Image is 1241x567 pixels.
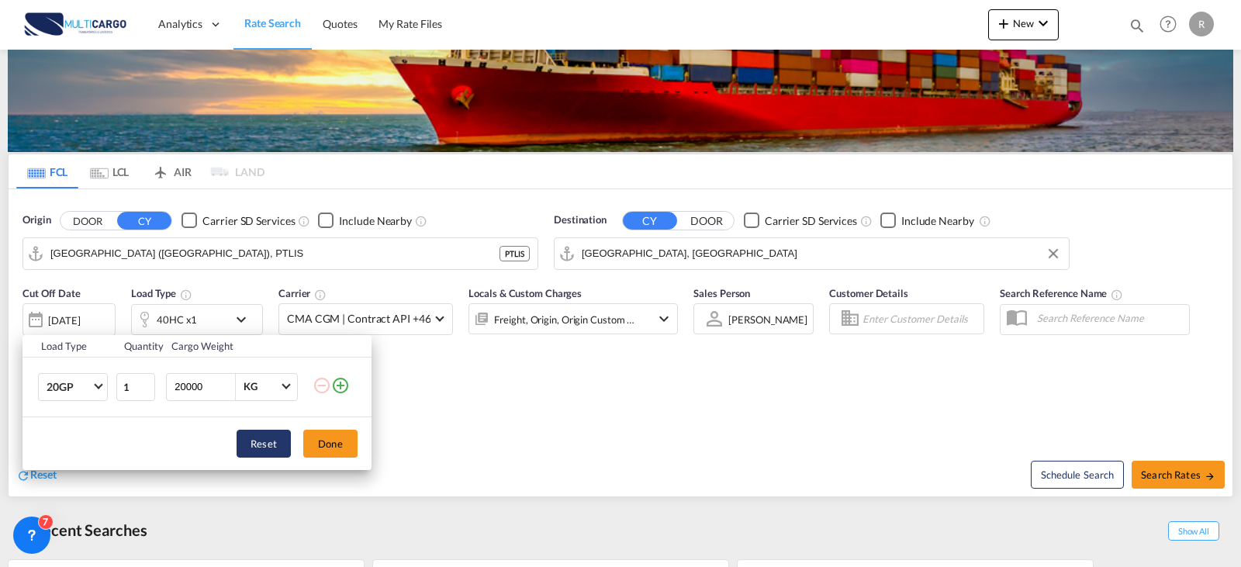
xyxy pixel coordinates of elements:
md-select: Choose: 20GP [38,373,108,401]
th: Quantity [115,335,163,358]
input: Enter Weight [173,374,235,400]
div: Cargo Weight [171,339,303,353]
span: 20GP [47,379,92,395]
button: Done [303,430,358,458]
md-icon: icon-minus-circle-outline [313,376,331,395]
md-icon: icon-plus-circle-outline [331,376,350,395]
button: Reset [237,430,291,458]
div: KG [244,380,258,392]
th: Load Type [22,335,115,358]
input: Qty [116,373,155,401]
